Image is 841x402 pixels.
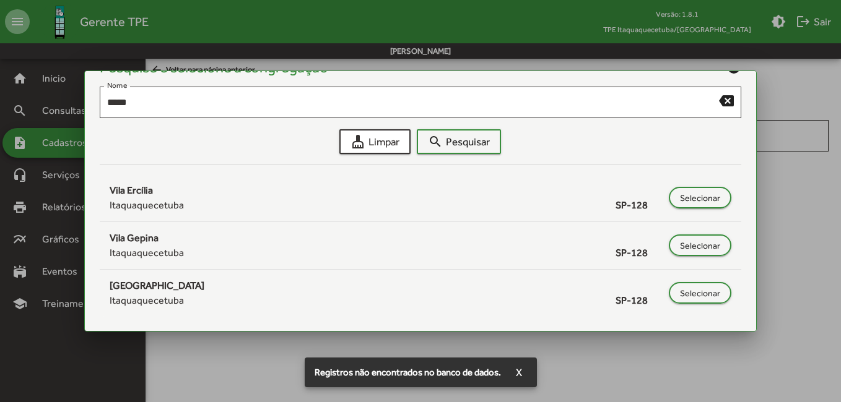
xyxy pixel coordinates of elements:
span: Itaquaquecetuba [110,293,184,308]
span: Selecionar [680,234,720,257]
mat-icon: backspace [719,93,734,108]
span: Itaquaquecetuba [110,198,184,213]
span: Selecionar [680,187,720,209]
span: Selecionar [680,282,720,304]
span: Vila Gepina [110,232,159,244]
button: Selecionar [669,234,731,256]
mat-icon: cleaning_services [351,134,365,149]
button: Pesquisar [417,129,501,154]
mat-icon: search [428,134,443,149]
span: SP-128 [616,246,663,260]
button: Selecionar [669,187,731,208]
span: [GEOGRAPHIC_DATA] [110,280,204,291]
span: SP-128 [616,198,663,213]
button: Selecionar [669,282,731,304]
span: Itaquaquecetuba [110,246,184,260]
span: Pesquisar [428,130,490,153]
span: Vila Ercília [110,184,153,196]
button: Limpar [339,129,411,154]
span: Registros não encontrados no banco de dados. [315,366,501,378]
span: X [516,361,522,383]
span: Limpar [351,130,399,153]
span: SP-128 [616,293,663,308]
button: X [506,361,532,383]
